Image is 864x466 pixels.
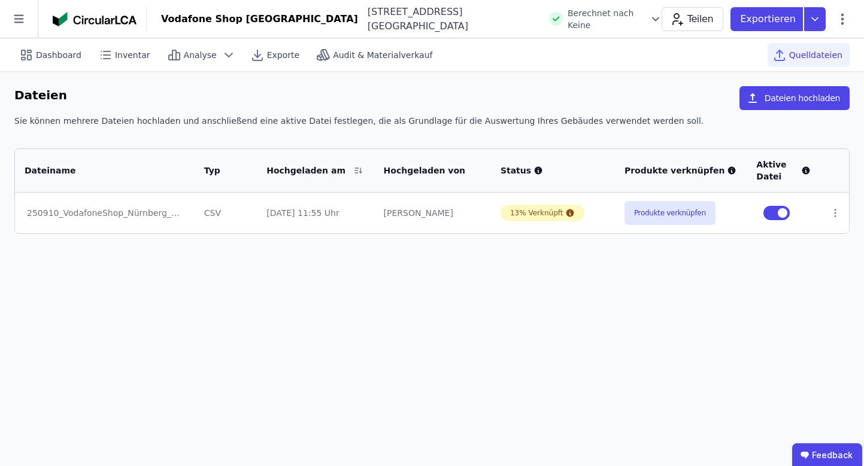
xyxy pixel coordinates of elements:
[267,49,299,61] span: Exporte
[756,159,811,182] div: Aktive Datei
[384,207,481,219] div: [PERSON_NAME]
[662,7,723,31] button: Teilen
[624,201,716,225] button: Produkte verknüpfen
[624,165,737,176] div: Produkte verknüpfen
[789,49,842,61] span: Quelldateien
[568,7,645,31] span: Berechnet nach Keine
[161,12,358,26] div: Vodafone Shop [GEOGRAPHIC_DATA]
[184,49,217,61] span: Analyse
[27,207,183,219] div: 250910_VodafoneShop_Nürnberg_components-2(2).xlsx
[510,208,563,218] div: 13% Verknüpft
[204,165,233,176] div: Typ
[739,86,850,110] button: Dateien hochladen
[740,12,798,26] p: Exportieren
[115,49,150,61] span: Inventar
[204,207,247,219] div: CSV
[333,49,432,61] span: Audit & Materialverkauf
[36,49,81,61] span: Dashboard
[14,86,67,105] h6: Dateien
[266,165,350,176] div: Hochgeladen am
[53,12,137,26] img: Concular
[358,5,542,33] div: [STREET_ADDRESS][GEOGRAPHIC_DATA]
[266,207,364,219] div: [DATE] 11:55 Uhr
[14,115,850,136] div: Sie können mehrere Dateien hochladen und anschließend eine aktive Datei festlegen, die als Grundl...
[384,165,467,176] div: Hochgeladen von
[501,165,605,176] div: Status
[25,165,169,176] div: Dateiname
